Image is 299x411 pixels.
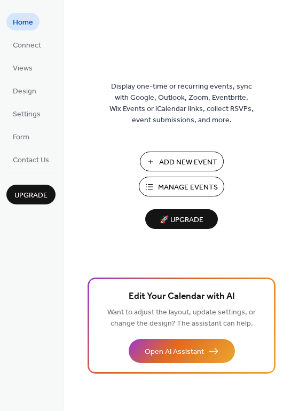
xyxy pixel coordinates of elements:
[14,190,48,201] span: Upgrade
[159,157,217,168] span: Add New Event
[6,105,47,122] a: Settings
[145,209,218,229] button: 🚀 Upgrade
[13,132,29,143] span: Form
[13,109,41,120] span: Settings
[13,40,41,51] span: Connect
[129,339,235,363] button: Open AI Assistant
[6,82,43,99] a: Design
[13,86,36,97] span: Design
[6,36,48,53] a: Connect
[140,152,224,171] button: Add New Event
[145,346,204,358] span: Open AI Assistant
[13,155,49,166] span: Contact Us
[13,63,33,74] span: Views
[158,182,218,193] span: Manage Events
[6,151,56,168] a: Contact Us
[107,305,256,331] span: Want to adjust the layout, update settings, or change the design? The assistant can help.
[6,13,40,30] a: Home
[13,17,33,28] span: Home
[152,213,211,227] span: 🚀 Upgrade
[6,185,56,204] button: Upgrade
[6,59,39,76] a: Views
[129,289,235,304] span: Edit Your Calendar with AI
[109,81,254,126] span: Display one-time or recurring events, sync with Google, Outlook, Zoom, Eventbrite, Wix Events or ...
[6,128,36,145] a: Form
[139,177,224,196] button: Manage Events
